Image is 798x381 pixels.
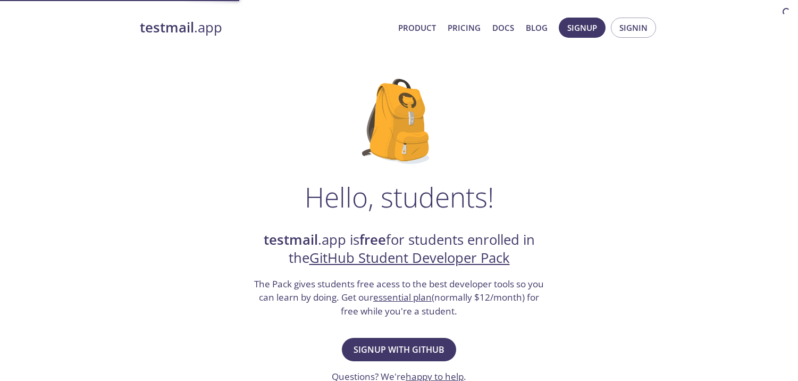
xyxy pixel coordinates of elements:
[526,21,548,35] a: Blog
[264,230,318,249] strong: testmail
[305,181,494,213] h1: Hello, students!
[492,21,514,35] a: Docs
[448,21,481,35] a: Pricing
[611,18,656,38] button: Signin
[140,18,194,37] strong: testmail
[309,249,510,267] a: GitHub Student Developer Pack
[342,338,456,361] button: Signup with GitHub
[567,21,597,35] span: Signup
[362,79,436,164] img: github-student-backpack.png
[354,342,444,357] span: Signup with GitHub
[559,18,606,38] button: Signup
[253,277,545,318] h3: The Pack gives students free acess to the best developer tools so you can learn by doing. Get our...
[619,21,648,35] span: Signin
[359,230,386,249] strong: free
[253,231,545,268] h2: .app is for students enrolled in the
[398,21,436,35] a: Product
[373,291,432,303] a: essential plan
[140,19,390,37] a: testmail.app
